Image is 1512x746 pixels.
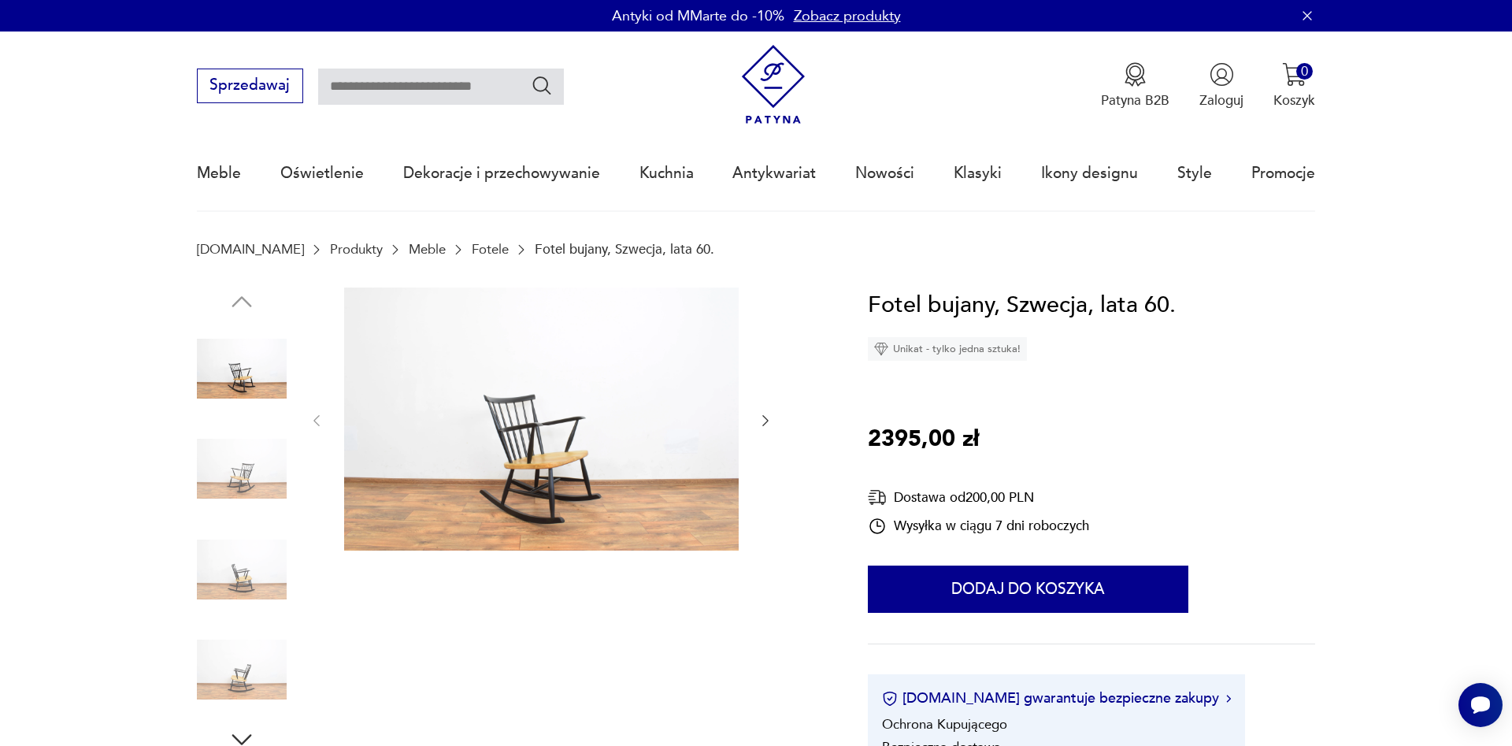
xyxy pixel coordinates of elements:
[1101,62,1169,109] button: Patyna B2B
[280,137,364,210] a: Oświetlenie
[855,137,914,210] a: Nowości
[197,242,304,257] a: [DOMAIN_NAME]
[734,45,813,124] img: Patyna - sklep z meblami i dekoracjami vintage
[882,715,1007,733] li: Ochrona Kupującego
[868,488,1089,507] div: Dostawa od 200,00 PLN
[1041,137,1138,210] a: Ikony designu
[1458,683,1503,727] iframe: Smartsupp widget button
[1199,62,1243,109] button: Zaloguj
[409,242,446,257] a: Meble
[1123,62,1147,87] img: Ikona medalu
[1101,62,1169,109] a: Ikona medaluPatyna B2B
[868,517,1089,536] div: Wysyłka w ciągu 7 dni roboczych
[868,566,1188,613] button: Dodaj do koszyka
[1251,137,1315,210] a: Promocje
[874,342,888,356] img: Ikona diamentu
[403,137,600,210] a: Dekoracje i przechowywanie
[954,137,1002,210] a: Klasyki
[197,324,287,414] img: Zdjęcie produktu Fotel bujany, Szwecja, lata 60.
[197,525,287,614] img: Zdjęcie produktu Fotel bujany, Szwecja, lata 60.
[868,488,887,507] img: Ikona dostawy
[1199,91,1243,109] p: Zaloguj
[197,625,287,714] img: Zdjęcie produktu Fotel bujany, Szwecja, lata 60.
[868,288,1176,324] h1: Fotel bujany, Szwecja, lata 60.
[612,6,784,26] p: Antyki od MMarte do -10%
[330,242,383,257] a: Produkty
[868,337,1027,361] div: Unikat - tylko jedna sztuka!
[535,242,714,257] p: Fotel bujany, Szwecja, lata 60.
[197,137,241,210] a: Meble
[1296,63,1313,80] div: 0
[868,421,979,458] p: 2395,00 zł
[732,137,816,210] a: Antykwariat
[531,74,554,97] button: Szukaj
[472,242,509,257] a: Fotele
[1273,62,1315,109] button: 0Koszyk
[794,6,901,26] a: Zobacz produkty
[1210,62,1234,87] img: Ikonka użytkownika
[197,80,303,93] a: Sprzedawaj
[1101,91,1169,109] p: Patyna B2B
[1282,62,1306,87] img: Ikona koszyka
[1273,91,1315,109] p: Koszyk
[344,288,739,551] img: Zdjęcie produktu Fotel bujany, Szwecja, lata 60.
[1177,137,1212,210] a: Style
[882,688,1231,708] button: [DOMAIN_NAME] gwarantuje bezpieczne zakupy
[882,691,898,707] img: Ikona certyfikatu
[197,69,303,103] button: Sprzedawaj
[197,424,287,514] img: Zdjęcie produktu Fotel bujany, Szwecja, lata 60.
[1226,695,1231,703] img: Ikona strzałki w prawo
[639,137,694,210] a: Kuchnia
